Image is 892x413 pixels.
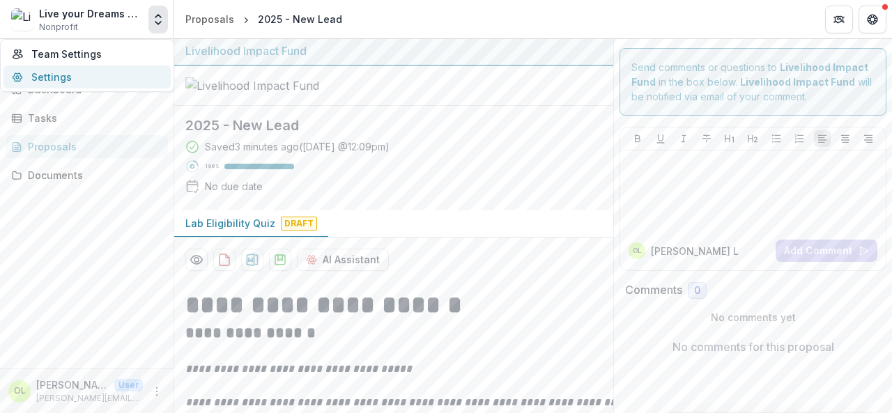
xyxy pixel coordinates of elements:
[39,6,143,21] div: Live your Dreams Africa Foundation
[672,338,834,355] p: No comments for this proposal
[28,111,157,125] div: Tasks
[694,285,700,297] span: 0
[185,117,580,134] h2: 2025 - New Lead
[860,130,877,147] button: Align Right
[620,48,886,116] div: Send comments or questions to in the box below. will be notified via email of your comment.
[185,42,602,59] div: Livelihood Impact Fund
[185,12,234,26] div: Proposals
[258,12,342,26] div: 2025 - New Lead
[744,130,761,147] button: Heading 2
[28,139,157,154] div: Proposals
[205,162,219,171] p: 100 %
[185,216,275,231] p: Lab Eligibility Quiz
[14,387,26,396] div: Olayinka Layi-Adeite
[698,130,715,147] button: Strike
[675,130,692,147] button: Italicize
[180,9,240,29] a: Proposals
[837,130,854,147] button: Align Center
[28,168,157,182] div: Documents
[6,135,168,158] a: Proposals
[6,107,168,130] a: Tasks
[114,379,143,391] p: User
[185,77,325,94] img: Livelihood Impact Fund
[180,9,348,29] nav: breadcrumb
[825,6,853,33] button: Partners
[814,130,831,147] button: Align Left
[768,130,785,147] button: Bullet List
[185,249,208,271] button: Preview e81bfc7a-362f-44d7-9186-0f768a518854-3.pdf
[36,392,143,405] p: [PERSON_NAME][EMAIL_ADDRESS][DOMAIN_NAME]
[629,130,646,147] button: Bold
[721,130,738,147] button: Heading 1
[39,21,78,33] span: Nonprofit
[740,76,855,88] strong: Livelihood Impact Fund
[269,249,291,271] button: download-proposal
[6,164,168,187] a: Documents
[213,249,236,271] button: download-proposal
[791,130,808,147] button: Ordered List
[651,244,739,258] p: [PERSON_NAME] L
[652,130,669,147] button: Underline
[205,139,390,154] div: Saved 3 minutes ago ( [DATE] @ 12:09pm )
[241,249,263,271] button: download-proposal
[281,217,317,231] span: Draft
[625,283,682,297] h2: Comments
[776,240,877,262] button: Add Comment
[148,383,165,400] button: More
[205,179,263,194] div: No due date
[625,310,881,325] p: No comments yet
[11,8,33,31] img: Live your Dreams Africa Foundation
[148,6,168,33] button: Open entity switcher
[633,247,642,254] div: Olayinka Layi-Adeite
[36,377,109,392] p: [PERSON_NAME]
[297,249,389,271] button: AI Assistant
[859,6,886,33] button: Get Help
